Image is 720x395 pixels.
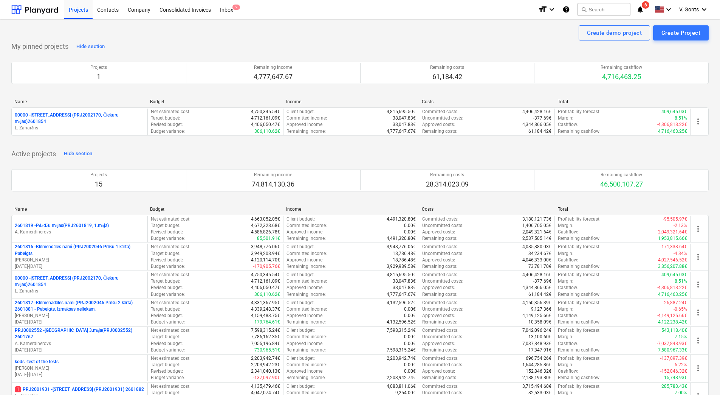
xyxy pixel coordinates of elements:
span: V. Gonts [679,6,699,12]
p: Remaining cashflow : [558,347,601,353]
p: Approved income : [286,229,324,235]
div: Chat Widget [682,359,720,395]
p: -0.65% [674,306,687,313]
p: Margin : [558,115,573,121]
p: Committed income : [286,250,327,257]
p: 0.00€ [404,313,416,319]
p: Revised budget : [151,368,183,375]
p: 1,953,815.66€ [658,235,687,242]
p: Committed income : [286,222,327,229]
p: -170,905.76€ [253,263,280,270]
p: 3,949,208.94€ [251,250,280,257]
p: Committed costs : [422,216,458,222]
p: Remaining income : [286,347,326,353]
p: 38,047.83€ [393,115,416,121]
p: 0.00€ [404,229,416,235]
p: 4,712,161.09€ [251,115,280,121]
p: 2601816 - Blūmendāles nami (PRJ2002046 Prūšu 1 kārta) Pabeigts [15,244,144,257]
p: Approved income : [286,257,324,263]
p: 2,341,040.13€ [251,368,280,375]
p: Net estimated cost : [151,272,190,278]
p: 0.00€ [404,368,416,375]
div: Hide section [76,42,105,51]
p: 2,203,942.74€ [251,355,280,362]
p: 4,712,161.09€ [251,278,280,285]
p: Remaining income [252,172,294,178]
p: Revised budget : [151,229,183,235]
span: more_vert [694,336,703,345]
p: Margin : [558,222,573,229]
p: [PERSON_NAME] [15,257,144,263]
p: 4,586,826.78€ [251,229,280,235]
p: Cashflow : [558,229,578,235]
p: Margin : [558,306,573,313]
i: Knowledge base [562,5,570,14]
p: Revised budget : [151,257,183,263]
p: [DATE] - [DATE] [15,319,144,325]
p: Profitability forecast : [558,300,601,306]
p: Projects [90,172,107,178]
p: 306,110.62€ [254,128,280,135]
p: 0.00€ [404,341,416,347]
p: 7,042,096.24€ [522,327,551,334]
span: more_vert [694,224,703,233]
div: Costs [422,207,551,212]
p: Client budget : [286,272,315,278]
button: Hide section [74,40,107,53]
p: Budget variance : [151,291,185,298]
p: 179,764.61€ [254,319,280,325]
div: 2601816 -Blūmendāles nami (PRJ2002046 Prūšu 1 kārta) Pabeigts[PERSON_NAME][DATE]-[DATE] [15,244,144,270]
span: 6 [642,1,649,9]
p: Cashflow : [558,257,578,263]
div: Income [286,207,416,212]
p: 7,598,315.24€ [251,327,280,334]
p: Client budget : [286,327,315,334]
p: Profitability forecast : [558,244,601,250]
p: 4,777,647.67€ [387,291,416,298]
p: 7,598,315.24€ [387,327,416,334]
p: Client budget : [286,109,315,115]
p: Uncommitted costs : [422,362,463,368]
p: 7,786,162.35€ [251,334,280,340]
div: Budget [150,99,280,104]
p: Target budget : [151,115,180,121]
p: Approved income : [286,313,324,319]
p: 4,159,483.75€ [251,313,280,319]
p: [DATE] - [DATE] [15,263,144,270]
i: keyboard_arrow_down [700,5,709,14]
p: 2,203,942.74€ [387,355,416,362]
p: L. Zaharāns [15,288,144,294]
p: Revised budget : [151,285,183,291]
div: Name [14,99,144,104]
p: Remaining income : [286,263,326,270]
p: Uncommitted costs : [422,250,463,257]
p: Remaining costs [426,172,469,178]
i: notifications [636,5,644,14]
p: -2.13% [674,222,687,229]
p: 4,132,596.52€ [387,300,416,306]
p: -95,505.97€ [663,216,687,222]
p: 4,406,428.16€ [522,272,551,278]
p: Margin : [558,250,573,257]
button: Hide section [62,148,94,160]
p: Remaining costs : [422,235,457,242]
p: [DATE] - [DATE] [15,372,144,378]
p: Target budget : [151,278,180,285]
p: 34,234.67€ [528,250,551,257]
p: -26,887.24€ [663,300,687,306]
p: Budget variance : [151,319,185,325]
div: Hide section [64,149,92,158]
p: Target budget : [151,334,180,340]
p: Net estimated cost : [151,216,190,222]
span: more_vert [694,117,703,126]
p: 3,856,207.88€ [658,263,687,270]
p: Remaining cashflow : [558,319,601,325]
div: 2601817 -Blūmenadāles nami (PRJ2002046 Prūšu 2 kārta) 2601881 - Pabeigts. Izmaksas neliekam.[PERS... [15,300,144,326]
p: 4,750,345.54€ [251,109,280,115]
p: Net estimated cost : [151,244,190,250]
p: Profitability forecast : [558,216,601,222]
p: Client budget : [286,216,315,222]
p: Uncommitted costs : [422,278,463,285]
p: Net estimated cost : [151,109,190,115]
span: 1 [15,386,21,392]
